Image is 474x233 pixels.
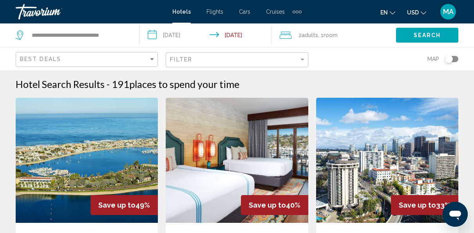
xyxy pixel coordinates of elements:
button: Change currency [407,7,426,18]
iframe: Button to launch messaging window [443,202,468,227]
span: Adults [302,32,318,38]
div: 49% [90,195,158,215]
img: Hotel image [316,98,458,223]
span: Filter [170,56,192,63]
span: en [380,9,388,16]
span: Save up to [249,201,286,209]
button: Extra navigation items [293,5,302,18]
a: Hotels [172,9,191,15]
span: , 1 [318,30,338,41]
button: Filter [166,52,308,68]
div: 33% [391,195,458,215]
span: places to spend your time [129,78,239,90]
span: Room [324,32,338,38]
div: 40% [241,195,308,215]
button: Search [396,28,458,42]
span: Map [427,54,439,65]
span: Best Deals [20,56,61,62]
a: Flights [206,9,223,15]
button: Check-in date: Oct 10, 2025 Check-out date: Oct 12, 2025 [140,23,272,47]
span: Search [414,32,441,39]
button: User Menu [438,4,458,20]
span: - [107,78,110,90]
a: Cruises [266,9,285,15]
span: Save up to [98,201,136,209]
span: Save up to [399,201,436,209]
button: Toggle map [439,56,458,63]
button: Change language [380,7,395,18]
a: Cars [239,9,250,15]
h2: 191 [112,78,239,90]
h1: Hotel Search Results [16,78,105,90]
span: 2 [299,30,318,41]
span: MA [443,8,454,16]
button: Travelers: 2 adults, 0 children [272,23,396,47]
img: Hotel image [166,98,308,223]
img: Hotel image [16,98,158,223]
span: USD [407,9,419,16]
a: Travorium [16,4,165,20]
mat-select: Sort by [20,56,156,63]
